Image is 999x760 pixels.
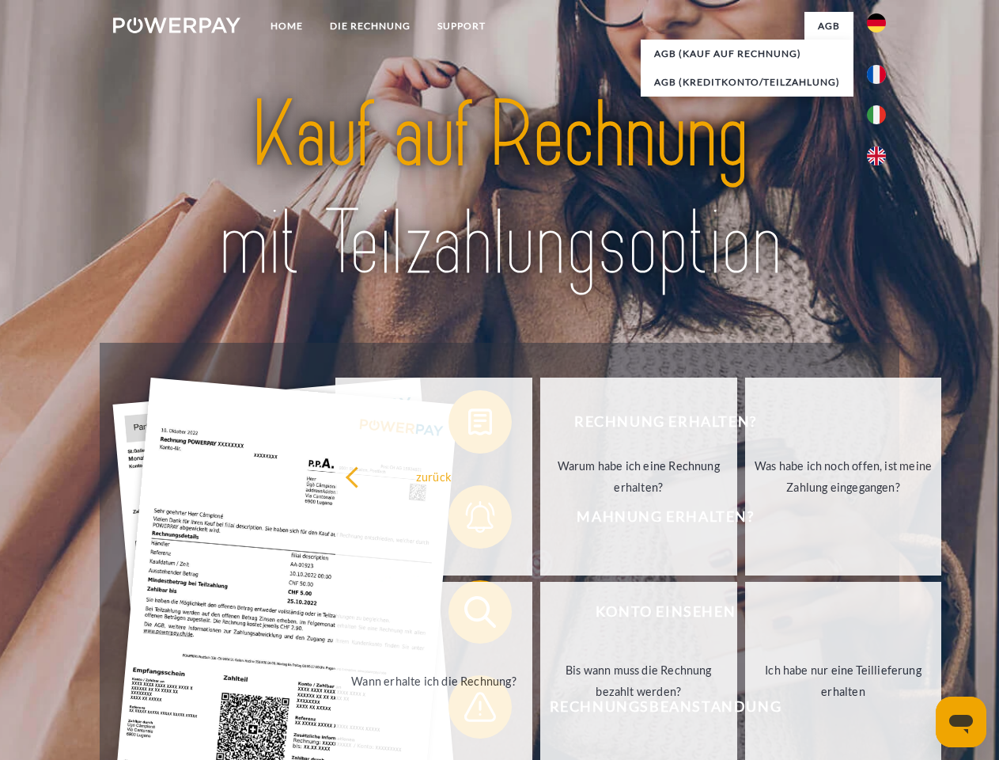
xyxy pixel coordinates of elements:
a: Was habe ich noch offen, ist meine Zahlung eingegangen? [745,378,942,576]
img: title-powerpay_de.svg [151,76,848,303]
div: Warum habe ich eine Rechnung erhalten? [550,455,728,498]
a: AGB (Kreditkonto/Teilzahlung) [641,68,853,97]
a: Home [257,12,316,40]
div: Bis wann muss die Rechnung bezahlt werden? [550,659,728,702]
a: AGB (Kauf auf Rechnung) [641,40,853,68]
iframe: Schaltfläche zum Öffnen des Messaging-Fensters [936,697,986,747]
div: Was habe ich noch offen, ist meine Zahlung eingegangen? [755,455,933,498]
a: SUPPORT [424,12,499,40]
a: DIE RECHNUNG [316,12,424,40]
img: logo-powerpay-white.svg [113,17,240,33]
img: it [867,105,886,124]
img: en [867,146,886,165]
a: agb [804,12,853,40]
div: zurück [345,465,523,487]
div: Wann erhalte ich die Rechnung? [345,670,523,691]
img: fr [867,65,886,84]
div: Ich habe nur eine Teillieferung erhalten [755,659,933,702]
img: de [867,13,886,32]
